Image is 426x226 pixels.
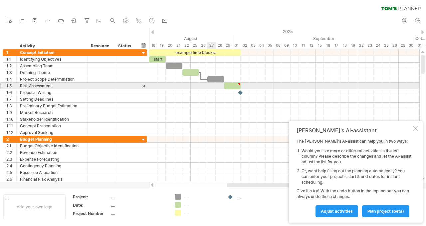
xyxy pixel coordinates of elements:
[321,209,353,214] span: Adjust activities
[6,116,16,122] div: 1.10
[291,42,299,49] div: Wednesday, 10 September 2025
[199,42,207,49] div: Tuesday, 26 August 2025
[367,209,404,214] span: plan project (beta)
[166,42,174,49] div: Wednesday, 20 August 2025
[6,143,16,149] div: 2.1
[6,129,16,136] div: 1.12
[20,136,84,142] div: Budget Planning
[332,42,340,49] div: Wednesday, 17 September 2025
[232,35,415,42] div: September 2025
[266,42,274,49] div: Friday, 5 September 2025
[20,156,84,162] div: Expense Forecasting
[20,149,84,156] div: Revenue Estimation
[249,42,257,49] div: Wednesday, 3 September 2025
[6,76,16,82] div: 1.4
[73,211,109,216] div: Project Number
[6,89,16,96] div: 1.6
[6,176,16,182] div: 2.6
[6,56,16,62] div: 1.1
[316,42,324,49] div: Monday, 15 September 2025
[20,176,84,182] div: Financial Risk Analysis
[111,202,167,208] div: ....
[282,42,291,49] div: Tuesday, 9 September 2025
[6,123,16,129] div: 1.11
[20,123,84,129] div: Concept Presentation
[224,42,232,49] div: Friday, 29 August 2025
[20,109,84,116] div: Market Research
[20,69,84,76] div: Defining Theme
[302,148,411,165] li: Would you like more or different activities in the left column? Please describe the changes and l...
[390,42,399,49] div: Friday, 26 September 2025
[407,42,415,49] div: Tuesday, 30 September 2025
[362,205,409,217] a: plan project (beta)
[297,127,411,134] div: [PERSON_NAME]'s AI-assistant
[20,49,84,56] div: Concept Initiation
[297,139,411,217] div: The [PERSON_NAME]'s AI-assist can help you in two ways: Give it a try! With the undo button in th...
[3,194,66,219] div: Add your own logo
[307,42,316,49] div: Friday, 12 September 2025
[118,43,133,49] div: Status
[237,194,273,200] div: ....
[20,143,84,149] div: Budget Objective Identification
[216,42,224,49] div: Thursday, 28 August 2025
[374,42,382,49] div: Wednesday, 24 September 2025
[207,42,216,49] div: Wednesday, 27 August 2025
[20,103,84,109] div: Preliminary Budget Estimation
[20,63,84,69] div: Assembling Team
[111,211,167,216] div: ....
[6,169,16,176] div: 2.5
[399,42,407,49] div: Monday, 29 September 2025
[20,116,84,122] div: Stakeholder Identification
[274,42,282,49] div: Monday, 8 September 2025
[6,83,16,89] div: 1.5
[6,136,16,142] div: 2
[365,42,374,49] div: Tuesday, 23 September 2025
[349,42,357,49] div: Friday, 19 September 2025
[232,42,241,49] div: Monday, 1 September 2025
[6,109,16,116] div: 1.9
[6,149,16,156] div: 2.2
[357,42,365,49] div: Monday, 22 September 2025
[20,96,84,102] div: Setting Deadlines
[6,49,16,56] div: 1
[20,83,84,89] div: Risk Assessment
[157,42,166,49] div: Tuesday, 19 August 2025
[6,63,16,69] div: 1.2
[382,42,390,49] div: Thursday, 25 September 2025
[415,42,424,49] div: Wednesday, 1 October 2025
[257,42,266,49] div: Thursday, 4 September 2025
[182,42,191,49] div: Friday, 22 August 2025
[324,42,332,49] div: Tuesday, 16 September 2025
[20,43,84,49] div: Activity
[299,42,307,49] div: Thursday, 11 September 2025
[184,194,221,200] div: ....
[6,156,16,162] div: 2.3
[20,163,84,169] div: Contingency Planning
[20,169,84,176] div: Resource Allocation
[6,103,16,109] div: 1.8
[6,69,16,76] div: 1.3
[20,76,84,82] div: Project Scope Determination
[174,42,182,49] div: Thursday, 21 August 2025
[6,163,16,169] div: 2.4
[302,168,411,185] li: Or, want help filling out the planning automatically? You can enter your project's start & end da...
[316,205,358,217] a: Adjust activities
[140,83,147,90] div: scroll to activity
[184,210,221,216] div: ....
[91,43,111,49] div: Resource
[20,56,84,62] div: Identifying Objectives
[184,202,221,208] div: ....
[6,96,16,102] div: 1.7
[73,194,109,200] div: Project:
[241,42,249,49] div: Tuesday, 2 September 2025
[149,56,166,62] div: start
[340,42,349,49] div: Thursday, 18 September 2025
[191,42,199,49] div: Monday, 25 August 2025
[20,89,84,96] div: Proposal Writing
[20,129,84,136] div: Approval Seeking
[73,202,109,208] div: Date:
[111,194,167,200] div: ....
[149,49,241,56] div: example time blocks:
[149,42,157,49] div: Monday, 18 August 2025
